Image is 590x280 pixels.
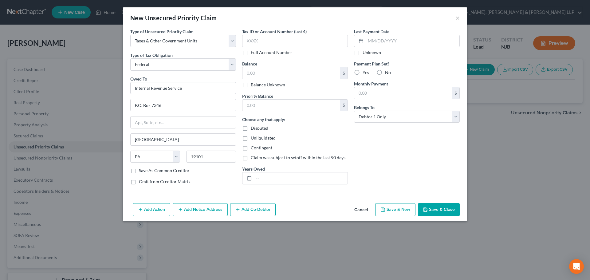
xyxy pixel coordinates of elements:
[354,81,388,87] label: Monthly Payment
[242,67,340,79] input: 0.00
[130,76,147,81] span: Owed To
[130,29,194,34] span: Type of Unsecured Priority Claim
[349,204,373,216] button: Cancel
[251,155,345,160] span: Claim was subject to setoff within the last 90 days
[242,35,348,47] input: XXXX
[363,49,381,56] label: Unknown
[363,70,369,75] span: Yes
[340,67,348,79] div: $
[242,116,285,123] label: Choose any that apply:
[131,99,236,111] input: Enter address...
[242,61,257,67] label: Balance
[340,100,348,111] div: $
[173,203,228,216] button: Add Notice Address
[375,203,415,216] button: Save & New
[251,145,272,150] span: Contingent
[254,172,348,184] input: --
[385,70,391,75] span: No
[251,82,285,88] label: Balance Unknown
[242,100,340,111] input: 0.00
[131,116,236,128] input: Apt, Suite, etc...
[230,203,276,216] button: Add Co-Debtor
[251,49,292,56] label: Full Account Number
[452,87,459,99] div: $
[251,125,268,131] span: Disputed
[354,105,375,110] span: Belongs To
[130,14,217,22] div: New Unsecured Priority Claim
[133,203,170,216] button: Add Action
[455,14,460,22] button: ×
[242,166,265,172] label: Years Owed
[139,168,190,174] label: Save As Common Creditor
[130,82,236,94] input: Search creditor by name...
[354,61,460,67] label: Payment Plan Set?
[242,93,273,99] label: Priority Balance
[418,203,460,216] button: Save & Close
[242,28,307,35] label: Tax ID or Account Number (last 4)
[366,35,459,47] input: MM/DD/YYYY
[354,87,452,99] input: 0.00
[354,28,389,35] label: Last Payment Date
[186,151,236,163] input: Enter zip...
[251,135,276,140] span: Unliquidated
[569,259,584,274] div: Open Intercom Messenger
[139,179,191,184] span: Omit from Creditor Matrix
[130,53,173,58] span: Type of Tax Obligation
[131,134,236,145] input: Enter city...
